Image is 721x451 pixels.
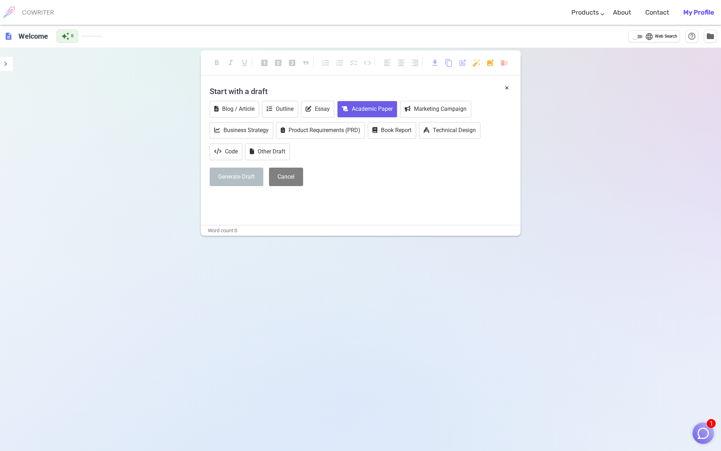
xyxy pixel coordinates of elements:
[645,32,653,41] span: language
[210,101,259,118] button: Blog / Article
[683,9,714,16] b: My Profile
[505,83,509,93] button: ×
[210,168,263,186] button: Generate Draft
[445,59,453,67] span: content_copy
[645,2,669,23] a: Contact
[400,101,471,118] button: Marketing Campaign
[368,122,416,139] button: Book Report
[486,59,495,67] span: add_photo_alternate
[71,33,74,40] span: 0
[472,59,481,67] span: auto_fix_high
[688,32,696,40] span: help_outline
[707,419,716,428] span: 1
[210,122,273,139] button: Business Strategy
[288,59,296,67] span: looks_3
[274,59,283,67] span: looks_two
[693,423,714,444] button: 1
[269,168,303,186] button: Cancel
[16,29,51,43] h6: Click to edit title
[201,225,521,236] div: Word count: 0
[706,32,715,40] span: folder
[210,143,242,160] button: Code
[349,59,358,67] span: checklist
[655,33,677,40] span: Web Search
[613,2,631,23] a: About
[322,59,330,67] span: format_list_numbered
[397,59,405,67] span: format_align_center
[226,59,235,67] span: format_italic
[61,32,70,40] span: auto_awesome
[411,59,419,67] span: format_align_right
[383,59,392,67] span: format_align_left
[335,59,344,67] span: format_list_bulleted
[240,59,249,67] span: format_underlined
[301,101,334,118] button: Essay
[245,143,290,160] button: Other Draft
[458,59,467,67] span: post_add
[696,426,710,440] img: Close chat
[704,30,717,43] button: Manage Documents
[500,59,509,67] span: delete_sweep
[302,59,310,67] span: format_quote
[210,83,512,100] h4: Start with a draft
[685,30,698,43] button: Help & Shortcuts
[260,59,269,67] span: looks_one
[276,122,365,139] button: Product Requirements (PRD)
[262,101,298,118] button: Outline
[431,59,439,67] span: download
[571,2,599,23] a: Products
[337,101,397,118] button: Academic Paper
[683,2,714,23] a: My Profile
[363,59,372,67] span: code
[22,9,54,16] h6: COWRITER
[4,32,13,40] span: description
[419,122,480,139] button: Technical Design
[212,59,221,67] span: format_bold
